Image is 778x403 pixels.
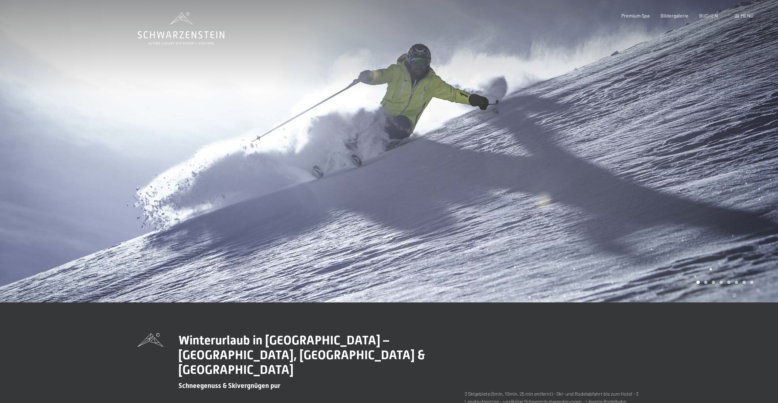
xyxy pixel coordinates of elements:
[699,13,718,18] a: BUCHEN
[719,281,723,284] div: Carousel Page 4
[735,281,738,284] div: Carousel Page 6
[727,281,730,284] div: Carousel Page 5
[741,13,753,18] span: Menü
[621,13,650,18] a: Premium Spa
[178,333,425,377] span: Winterurlaub in [GEOGRAPHIC_DATA] – [GEOGRAPHIC_DATA], [GEOGRAPHIC_DATA] & [GEOGRAPHIC_DATA]
[750,281,753,284] div: Carousel Page 8
[742,281,746,284] div: Carousel Page 7
[661,13,688,18] a: Bildergalerie
[696,281,700,284] div: Carousel Page 1 (Current Slide)
[704,281,707,284] div: Carousel Page 2
[712,281,715,284] div: Carousel Page 3
[694,281,753,284] div: Carousel Pagination
[178,382,280,390] span: Schneegenuss & Skivergnügen pur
